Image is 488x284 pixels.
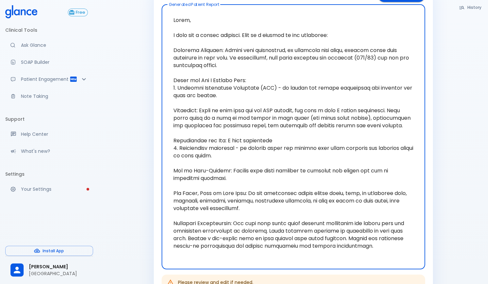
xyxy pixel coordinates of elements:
li: Clinical Tools [5,22,93,38]
a: Click to view or change your subscription [68,9,93,16]
li: Support [5,111,93,127]
p: Patient Engagement [21,76,69,82]
a: Please complete account setup [5,182,93,196]
a: Docugen: Compose a clinical documentation in seconds [5,55,93,69]
p: [GEOGRAPHIC_DATA] [29,270,88,277]
div: [PERSON_NAME][GEOGRAPHIC_DATA] [5,259,93,281]
a: Get help from our support team [5,127,93,141]
div: Patient Reports & Referrals [5,72,93,86]
p: Note Taking [21,93,88,99]
p: What's new? [21,148,88,154]
span: [PERSON_NAME] [29,263,88,270]
button: Free [68,9,88,16]
p: Ask Glance [21,42,88,48]
a: Moramiz: Find ICD10AM codes instantly [5,38,93,52]
li: Settings [5,166,93,182]
a: Advanced note-taking [5,89,93,103]
p: SOAP Builder [21,59,88,65]
p: Your Settings [21,186,88,192]
button: Install App [5,246,93,256]
label: Generated Patient Report [169,2,220,7]
p: Help Center [21,131,88,137]
div: Recent updates and feature releases [5,144,93,158]
textarea: Lorem, I dolo sit a consec adipisci. Elit se d eiusmod te inc utlaboree: Dolorema Aliquaen: Admin... [166,10,420,264]
span: Free [73,10,88,15]
button: History [456,3,485,12]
